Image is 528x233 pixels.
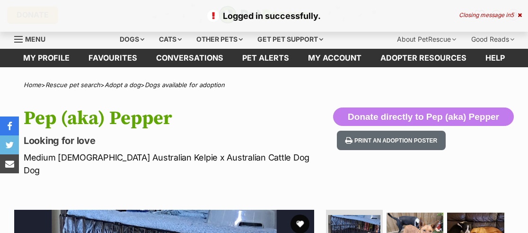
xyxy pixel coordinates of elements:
[24,108,324,129] h1: Pep (aka) Pepper
[145,81,225,89] a: Dogs available for adoption
[390,30,463,49] div: About PetRescue
[299,49,371,67] a: My account
[459,12,522,18] div: Closing message in
[45,81,100,89] a: Rescue pet search
[105,81,141,89] a: Adopt a dog
[476,49,514,67] a: Help
[233,49,299,67] a: Pet alerts
[510,11,514,18] span: 5
[79,49,147,67] a: Favourites
[190,30,249,49] div: Other pets
[14,30,52,47] a: Menu
[24,151,324,177] p: Medium [DEMOGRAPHIC_DATA] Australian Kelpie x Australian Cattle Dog Dog
[251,30,330,49] div: Get pet support
[147,49,233,67] a: conversations
[9,9,519,22] p: Logged in successfully.
[152,30,188,49] div: Cats
[24,81,41,89] a: Home
[337,131,446,150] button: Print an adoption poster
[113,30,151,49] div: Dogs
[371,49,476,67] a: Adopter resources
[14,49,79,67] a: My profile
[333,108,514,126] button: Donate directly to Pep (aka) Pepper
[465,30,521,49] div: Good Reads
[24,134,324,147] p: Looking for love
[25,35,45,43] span: Menu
